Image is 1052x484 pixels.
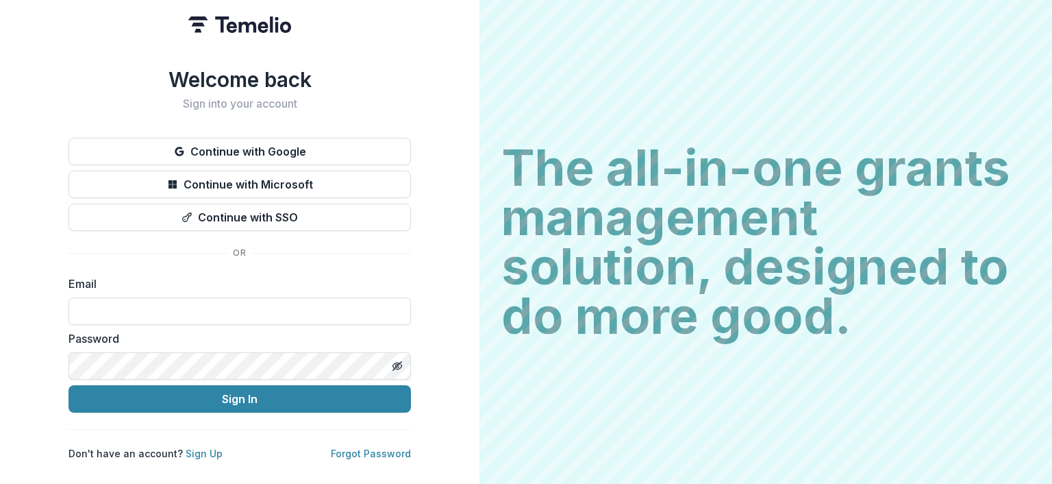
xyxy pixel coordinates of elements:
button: Continue with SSO [68,204,411,231]
button: Continue with Google [68,138,411,165]
p: Don't have an account? [68,446,223,461]
a: Sign Up [186,448,223,459]
h2: Sign into your account [68,97,411,110]
label: Email [68,276,403,292]
label: Password [68,330,403,347]
button: Sign In [68,385,411,413]
button: Continue with Microsoft [68,171,411,198]
h1: Welcome back [68,67,411,92]
img: Temelio [188,16,291,33]
a: Forgot Password [331,448,411,459]
button: Toggle password visibility [386,355,408,377]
